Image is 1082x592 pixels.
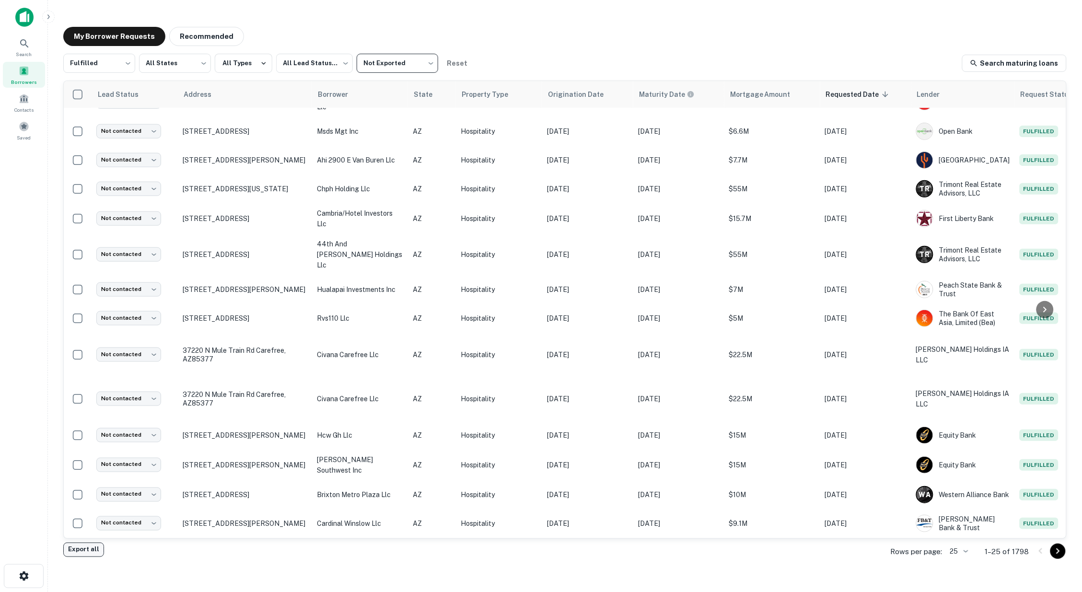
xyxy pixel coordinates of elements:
div: [GEOGRAPHIC_DATA] [916,151,1010,169]
p: [DATE] [825,284,907,295]
p: $15M [729,430,815,441]
p: Hospitality [461,430,537,441]
div: The Bank Of East Asia, Limited (bea) [916,310,1010,327]
span: Lender [917,89,953,100]
p: [DATE] [547,349,628,360]
p: brixton metro plaza llc [317,489,403,500]
p: [DATE] [547,460,628,470]
div: Trimont Real Estate Advisors, LLC [916,246,1010,263]
img: picture [917,123,933,139]
span: Origination Date [548,89,616,100]
img: picture [917,515,933,532]
p: $22.5M [729,394,815,404]
span: Requested Date [826,89,892,100]
img: picture [917,210,933,227]
button: Export all [63,543,104,557]
p: Hospitality [461,518,537,529]
button: All Types [215,54,272,73]
p: [STREET_ADDRESS] [183,314,307,323]
span: Lead Status [97,89,151,100]
p: chph holding llc [317,184,403,194]
p: AZ [413,155,451,165]
p: [STREET_ADDRESS] [183,214,307,223]
span: Property Type [462,89,521,100]
p: [PERSON_NAME] Holdings IA LLC [916,388,1010,409]
p: T R [920,184,930,194]
p: civana carefree llc [317,394,403,404]
p: msds mgt inc [317,126,403,137]
p: Hospitality [461,155,537,165]
p: AZ [413,284,451,295]
span: Borrower [318,89,361,100]
p: [PERSON_NAME] southwest inc [317,454,403,476]
p: 1–25 of 1798 [985,546,1029,557]
p: T R [920,250,930,260]
th: State [408,81,456,108]
p: 37220 N Mule Train Rd Carefree, AZ85377 [183,346,307,363]
button: My Borrower Requests [63,27,165,46]
p: $55M [729,184,815,194]
img: picture [917,427,933,443]
p: [DATE] [825,249,907,260]
span: Saved [17,134,31,141]
span: Borrowers [11,78,37,86]
th: Origination Date [542,81,633,108]
p: [DATE] [547,126,628,137]
div: Not contacted [96,247,161,261]
p: [STREET_ADDRESS][US_STATE] [183,185,307,193]
p: rvs110 llc [317,313,403,324]
div: Western Alliance Bank [916,486,1010,503]
p: [DATE] [825,518,907,529]
div: Equity Bank [916,456,1010,474]
p: [STREET_ADDRESS][PERSON_NAME] [183,285,307,294]
p: [DATE] [638,213,720,224]
p: [DATE] [547,430,628,441]
div: [PERSON_NAME] Bank & Trust [916,515,1010,532]
span: Fulfilled [1020,183,1059,195]
p: [DATE] [825,155,907,165]
p: [DATE] [825,430,907,441]
p: [DATE] [547,213,628,224]
span: Fulfilled [1020,126,1059,137]
p: [STREET_ADDRESS] [183,250,307,259]
th: Borrower [312,81,408,108]
p: Hospitality [461,460,537,470]
span: Fulfilled [1020,459,1059,471]
p: Hospitality [461,249,537,260]
div: Not contacted [96,392,161,406]
div: Not contacted [96,124,161,138]
div: Not contacted [96,488,161,501]
p: AZ [413,313,451,324]
div: Not contacted [96,428,161,442]
p: [DATE] [638,394,720,404]
p: $55M [729,249,815,260]
th: Maturity dates displayed may be estimated. Please contact the lender for the most accurate maturi... [633,81,724,108]
p: $22.5M [729,349,815,360]
p: [STREET_ADDRESS] [183,490,307,499]
span: Maturity dates displayed may be estimated. Please contact the lender for the most accurate maturi... [639,89,707,100]
span: Fulfilled [1020,349,1059,360]
h6: Maturity Date [639,89,685,100]
p: hualapai investments inc [317,284,403,295]
p: AZ [413,213,451,224]
a: Borrowers [3,62,45,88]
div: Not contacted [96,458,161,472]
p: [DATE] [825,349,907,360]
span: Fulfilled [1020,213,1059,224]
p: [DATE] [547,313,628,324]
p: [DATE] [638,489,720,500]
p: AZ [413,518,451,529]
span: Fulfilled [1020,249,1059,260]
p: civana carefree llc [317,349,403,360]
div: Contacts [3,90,45,116]
span: Mortgage Amount [730,89,803,100]
span: Fulfilled [1020,393,1059,405]
p: [DATE] [547,518,628,529]
p: AZ [413,126,451,137]
p: [DATE] [547,284,628,295]
iframe: Chat Widget [1034,515,1082,561]
p: [DATE] [825,489,907,500]
div: Not Exported [357,51,438,76]
p: Hospitality [461,126,537,137]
